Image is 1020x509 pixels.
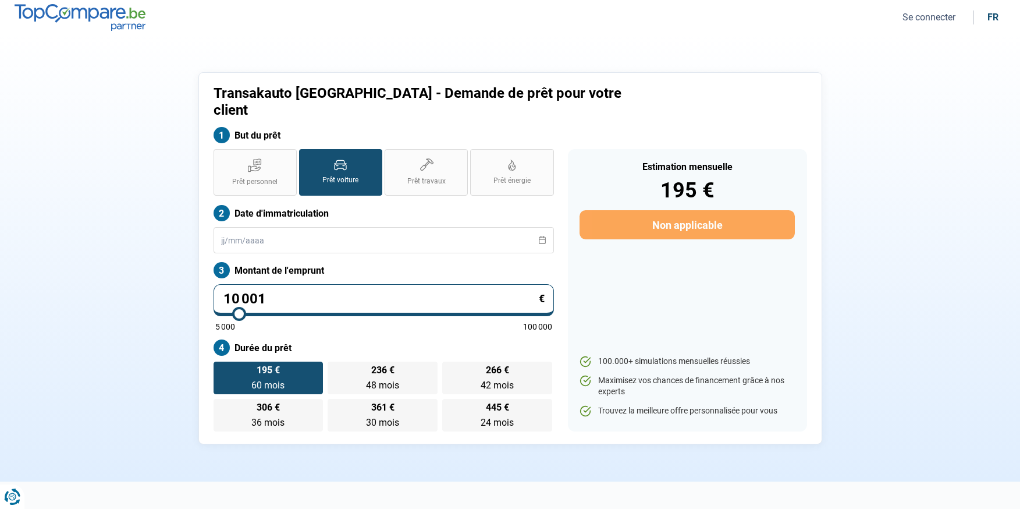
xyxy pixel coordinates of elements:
img: TopCompare.be [15,4,145,30]
input: jj/mm/aaaa [214,227,554,253]
span: Prêt personnel [232,177,278,187]
span: 5 000 [215,323,235,331]
h1: Transakauto [GEOGRAPHIC_DATA] - Demande de prêt pour votre client [214,85,655,119]
span: 236 € [371,366,395,375]
li: Trouvez la meilleure offre personnalisée pour vous [580,405,794,417]
label: Montant de l'emprunt [214,262,554,278]
span: 100 000 [523,323,552,331]
span: 36 mois [251,417,285,428]
span: 24 mois [481,417,514,428]
button: Se connecter [899,11,959,23]
div: 195 € [580,180,794,201]
span: 266 € [486,366,509,375]
span: 48 mois [366,380,399,391]
span: 445 € [486,403,509,412]
li: 100.000+ simulations mensuelles réussies [580,356,794,367]
label: But du prêt [214,127,554,143]
span: 195 € [257,366,280,375]
span: 306 € [257,403,280,412]
span: Prêt énergie [493,176,531,186]
span: Prêt travaux [407,176,446,186]
span: € [539,294,545,304]
label: Date d'immatriculation [214,205,554,221]
span: 60 mois [251,380,285,391]
span: 30 mois [366,417,399,428]
span: 361 € [371,403,395,412]
li: Maximisez vos chances de financement grâce à nos experts [580,375,794,398]
label: Durée du prêt [214,340,554,356]
button: Non applicable [580,210,794,239]
div: Estimation mensuelle [580,162,794,172]
div: fr [987,12,998,23]
span: 42 mois [481,380,514,391]
span: Prêt voiture [322,175,358,185]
